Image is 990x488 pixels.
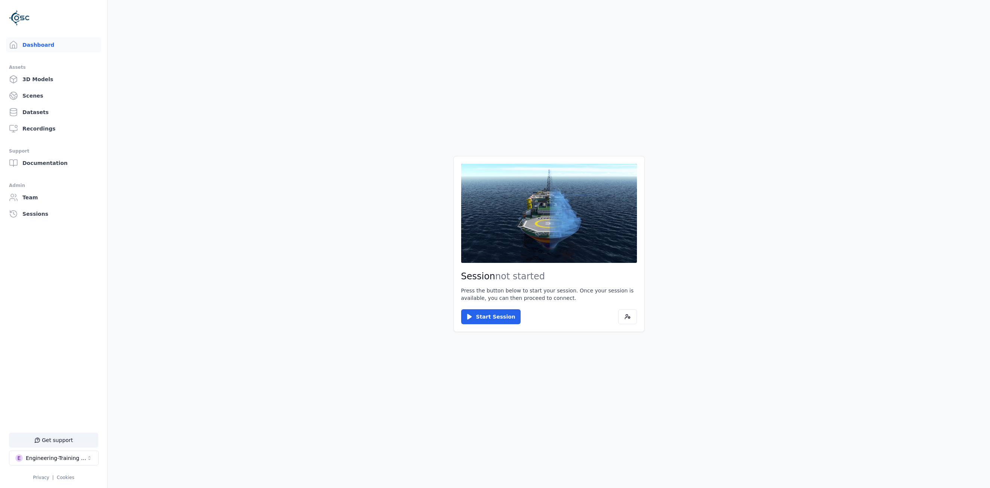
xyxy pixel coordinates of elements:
div: Admin [9,181,98,190]
button: Get support [9,433,98,448]
div: Support [9,147,98,156]
a: Sessions [6,206,101,221]
a: Team [6,190,101,205]
h2: Session [461,270,637,282]
a: Documentation [6,156,101,171]
span: not started [495,271,545,282]
a: Datasets [6,105,101,120]
div: Assets [9,63,98,72]
a: 3D Models [6,72,101,87]
p: Press the button below to start your session. Once your session is available, you can then procee... [461,287,637,302]
a: Recordings [6,121,101,136]
div: Engineering-Training (SSO Staging) [26,454,86,462]
button: Start Session [461,309,521,324]
span: | [52,475,54,480]
a: Dashboard [6,37,101,52]
div: E [15,454,23,462]
a: Privacy [33,475,49,480]
button: Select a workspace [9,451,99,466]
img: Logo [9,7,30,28]
a: Cookies [57,475,74,480]
a: Scenes [6,88,101,103]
